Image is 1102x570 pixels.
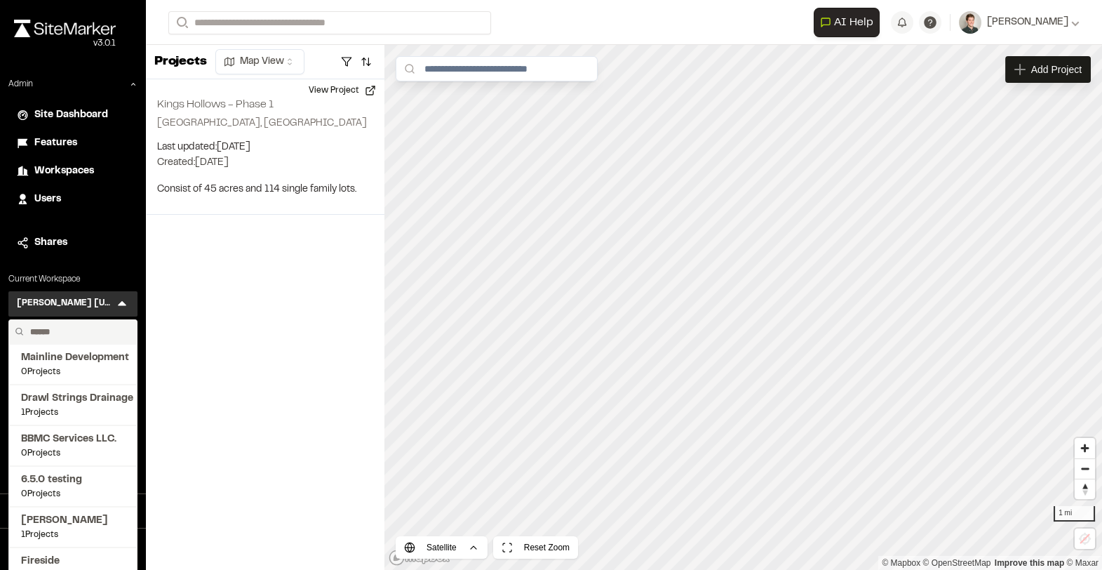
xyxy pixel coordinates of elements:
[157,182,373,197] p: Consist of 45 acres and 114 single family lots.
[21,554,125,569] span: Fireside
[1075,529,1095,549] button: Location not available
[814,8,880,37] button: Open AI Assistant
[995,558,1064,568] a: Map feedback
[34,192,61,207] span: Users
[21,366,125,378] span: 0 Projects
[157,116,373,131] p: [GEOGRAPHIC_DATA], [GEOGRAPHIC_DATA]
[21,513,125,541] a: [PERSON_NAME]1Projects
[34,235,67,251] span: Shares
[923,558,991,568] a: OpenStreetMap
[959,11,981,34] img: User
[21,350,125,366] span: Mainline Development
[157,155,373,171] p: Created: [DATE]
[21,513,125,529] span: [PERSON_NAME]
[168,11,194,34] button: Search
[1066,558,1098,568] a: Maxar
[21,391,125,419] a: Drawl Strings Drainage1Projects
[21,488,125,501] span: 0 Projects
[21,350,125,378] a: Mainline Development0Projects
[17,135,129,151] a: Features
[389,550,450,566] a: Mapbox logo
[17,192,129,207] a: Users
[34,135,77,151] span: Features
[17,235,129,251] a: Shares
[14,37,116,50] div: Oh geez...please don't...
[21,432,125,447] span: BBMC Services LLC.
[882,558,920,568] a: Mapbox
[1075,479,1095,499] button: Reset bearing to north
[21,406,125,419] span: 1 Projects
[8,273,137,286] p: Current Workspace
[396,536,488,559] button: Satellite
[17,297,115,311] h3: [PERSON_NAME] [US_STATE]
[34,164,94,179] span: Workspaces
[21,432,125,460] a: BBMC Services LLC.0Projects
[157,140,373,155] p: Last updated: [DATE]
[959,11,1080,34] button: [PERSON_NAME]
[21,472,125,488] span: 6.5.0 testing
[157,100,274,110] h2: Kings Hollows - Phase 1
[21,391,125,406] span: Drawl Strings Drainage
[21,472,125,501] a: 6.5.0 testing0Projects
[21,447,125,460] span: 0 Projects
[300,79,384,102] button: View Project
[1075,459,1095,479] span: Zoom out
[17,164,129,179] a: Workspaces
[21,529,125,541] span: 1 Projects
[1054,506,1095,522] div: 1 mi
[154,53,207,72] p: Projects
[1075,458,1095,479] button: Zoom out
[14,20,116,37] img: rebrand.png
[493,536,578,559] button: Reset Zoom
[834,14,873,31] span: AI Help
[814,8,885,37] div: Open AI Assistant
[1075,479,1095,499] span: Reset bearing to north
[987,15,1068,30] span: [PERSON_NAME]
[8,78,33,91] p: Admin
[1075,438,1095,458] button: Zoom in
[34,107,108,123] span: Site Dashboard
[1031,62,1082,77] span: Add Project
[17,107,129,123] a: Site Dashboard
